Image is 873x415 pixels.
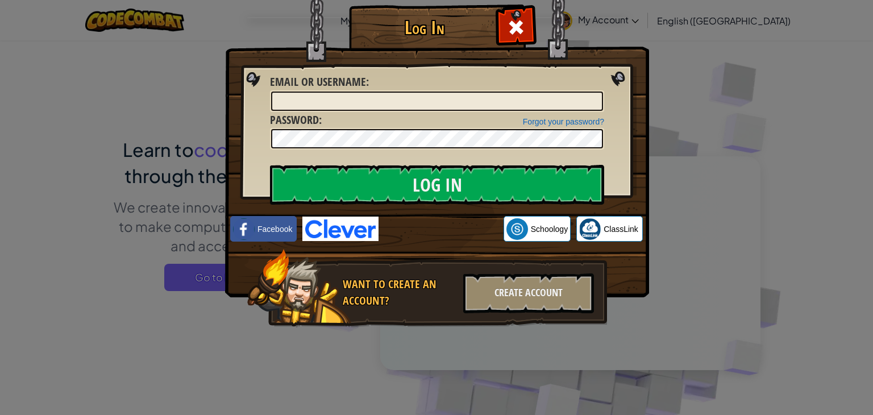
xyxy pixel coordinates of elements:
img: classlink-logo-small.png [579,218,601,240]
img: clever-logo-blue.png [302,217,379,241]
div: Want to create an account? [343,276,456,309]
span: ClassLink [604,223,638,235]
span: Password [270,112,319,127]
h1: Log In [352,18,497,38]
input: Log In [270,165,604,205]
span: Schoology [531,223,568,235]
label: : [270,112,322,128]
img: schoology.png [506,218,528,240]
div: Create Account [463,273,594,313]
img: facebook_small.png [233,218,255,240]
span: Email or Username [270,74,366,89]
iframe: Sign in with Google Button [379,217,504,242]
label: : [270,74,369,90]
a: Forgot your password? [523,117,604,126]
span: Facebook [257,223,292,235]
